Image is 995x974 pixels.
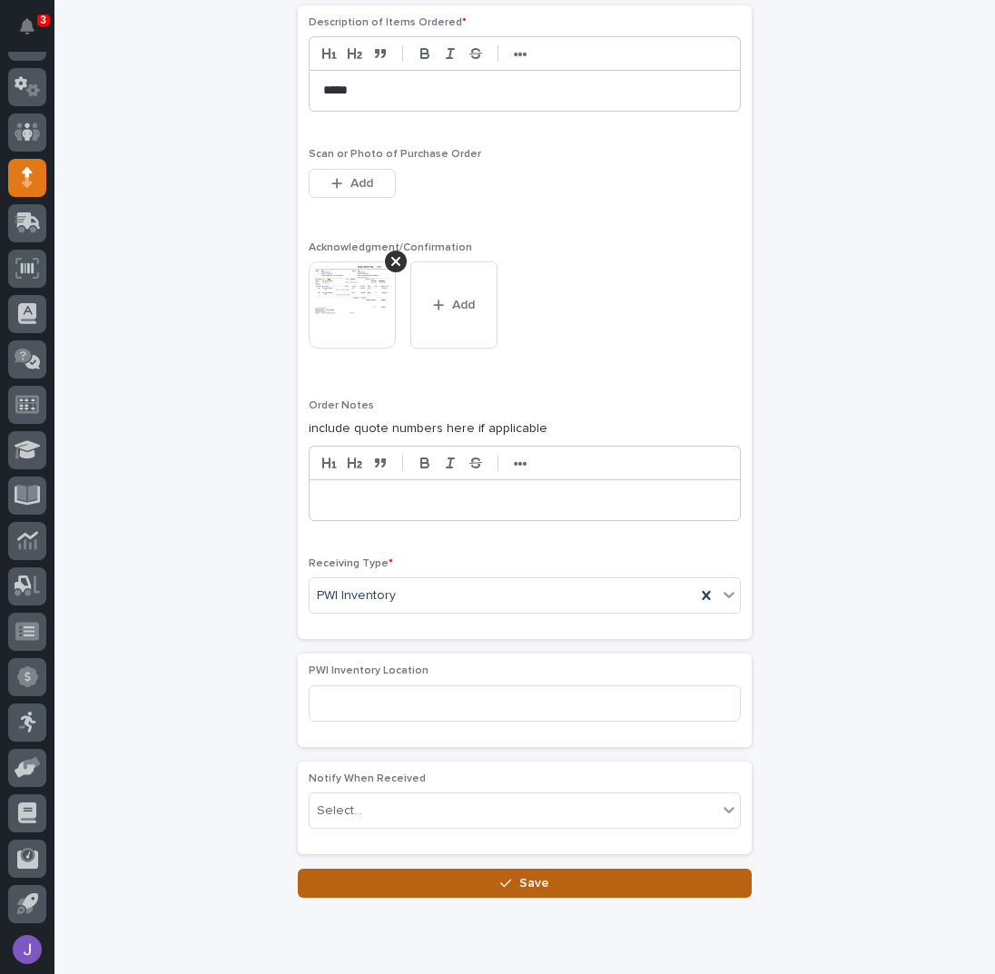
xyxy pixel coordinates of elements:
strong: ••• [514,47,527,62]
strong: ••• [514,457,527,471]
span: Notify When Received [309,773,426,784]
div: Select... [317,802,362,821]
span: Order Notes [309,400,374,411]
span: Scan or Photo of Purchase Order [309,149,481,160]
button: users-avatar [8,930,46,969]
button: ••• [507,43,533,64]
button: Add [309,169,396,198]
button: Notifications [8,7,46,45]
p: 3 [40,14,46,26]
div: Notifications3 [23,18,46,47]
button: Save [298,869,752,898]
button: Add [410,261,497,349]
button: ••• [507,452,533,474]
p: include quote numbers here if applicable [309,419,741,438]
span: Add [350,177,373,190]
span: PWI Inventory [317,586,396,605]
span: Add [452,299,475,311]
span: Receiving Type [309,558,393,569]
span: Acknowledgment/Confirmation [309,242,472,253]
span: PWI Inventory Location [309,665,429,676]
span: Save [519,877,549,890]
span: Description of Items Ordered [309,17,467,28]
